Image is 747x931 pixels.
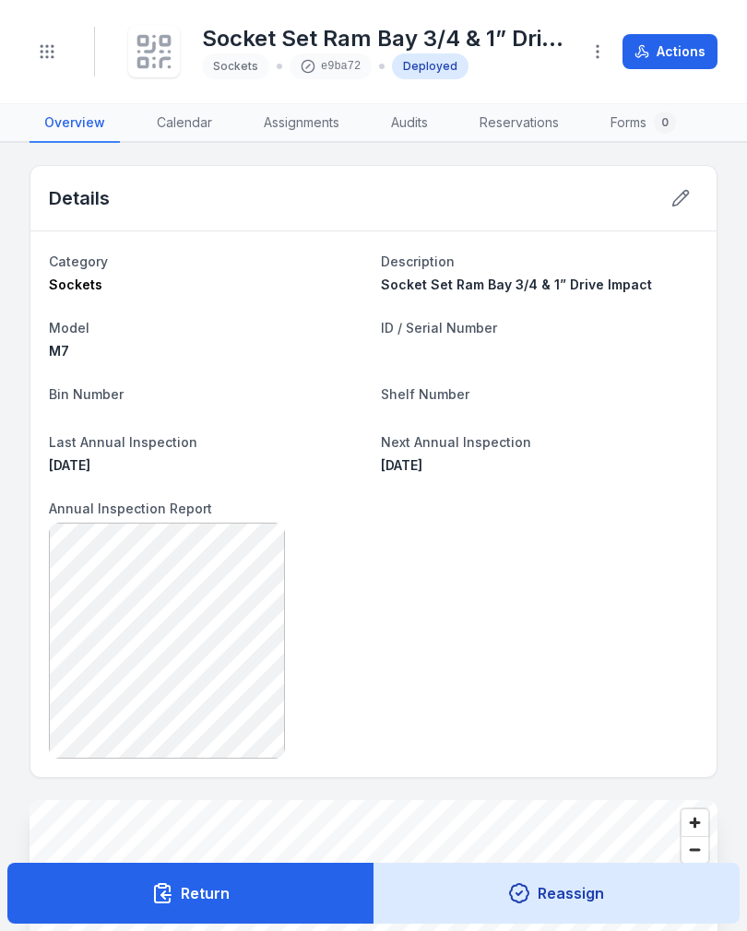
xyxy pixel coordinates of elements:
[381,320,497,336] span: ID / Serial Number
[49,457,90,473] span: [DATE]
[30,104,120,143] a: Overview
[49,320,89,336] span: Model
[622,34,717,69] button: Actions
[249,104,354,143] a: Assignments
[142,104,227,143] a: Calendar
[381,386,469,402] span: Shelf Number
[682,809,708,836] button: Zoom in
[373,863,741,924] button: Reassign
[49,501,212,516] span: Annual Inspection Report
[7,863,374,924] button: Return
[381,253,455,269] span: Description
[290,53,372,79] div: e9ba72
[654,112,676,134] div: 0
[596,104,691,143] a: Forms0
[682,836,708,863] button: Zoom out
[49,185,110,211] h2: Details
[381,457,422,473] span: [DATE]
[376,104,443,143] a: Audits
[30,34,65,69] button: Toggle navigation
[392,53,468,79] div: Deployed
[49,457,90,473] time: 8/9/2025, 12:00:00 am
[381,434,531,450] span: Next Annual Inspection
[49,277,102,292] span: Sockets
[213,59,258,73] span: Sockets
[49,434,197,450] span: Last Annual Inspection
[49,386,124,402] span: Bin Number
[465,104,574,143] a: Reservations
[381,457,422,473] time: 8/9/2026, 12:00:00 am
[202,24,565,53] h1: Socket Set Ram Bay 3/4 & 1” Drive Impact
[49,343,69,359] span: M7
[49,253,108,269] span: Category
[381,277,652,292] span: Socket Set Ram Bay 3/4 & 1” Drive Impact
